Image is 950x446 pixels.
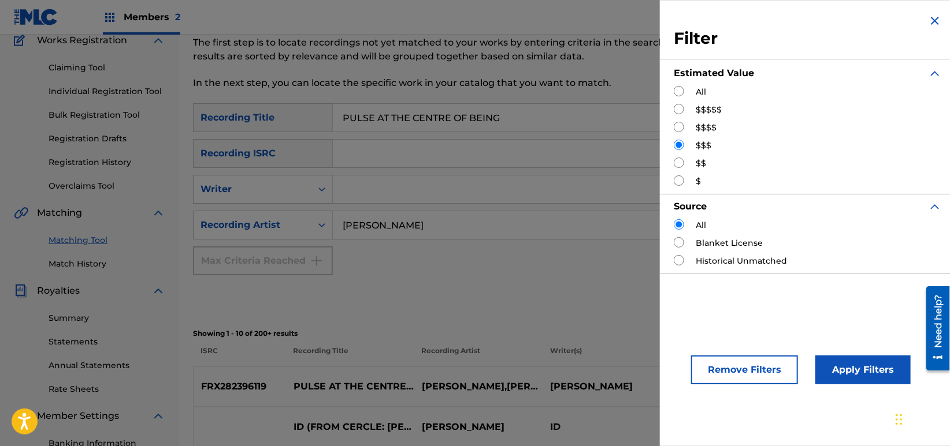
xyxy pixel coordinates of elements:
[14,9,58,25] img: MLC Logo
[49,336,165,348] a: Statements
[892,391,950,446] iframe: Chat Widget
[696,255,787,267] label: Historical Unmatched
[918,282,950,375] iframe: Resource Center
[49,109,165,121] a: Bulk Registration Tool
[414,380,543,393] p: [PERSON_NAME],[PERSON_NAME]
[14,409,28,423] img: Member Settings
[928,66,942,80] img: expand
[37,33,127,47] span: Works Registration
[896,402,903,437] div: Drag
[696,122,717,134] label: $$$$
[151,206,165,220] img: expand
[543,420,671,434] p: ID
[193,36,765,63] p: The first step is to locate recordings not yet matched to your works by entering criteria in the ...
[194,380,286,393] p: FRX282396119
[193,346,285,366] p: ISRC
[49,85,165,98] a: Individual Registration Tool
[37,284,80,298] span: Royalties
[696,219,706,231] label: All
[49,62,165,74] a: Claiming Tool
[543,346,671,366] p: Writer(s)
[49,258,165,270] a: Match History
[49,234,165,246] a: Matching Tool
[674,68,754,78] strong: Estimated Value
[14,33,29,47] img: Works Registration
[543,380,671,393] p: [PERSON_NAME]
[124,10,180,24] span: Members
[691,355,798,384] button: Remove Filters
[175,12,180,23] span: 2
[14,206,28,220] img: Matching
[928,14,942,28] img: close
[49,180,165,192] a: Overclaims Tool
[49,133,165,145] a: Registration Drafts
[696,86,706,98] label: All
[193,76,765,90] p: In the next step, you can locate the specific work in your catalog that you want to match.
[285,346,414,366] p: Recording Title
[674,28,942,49] h3: Filter
[49,359,165,372] a: Annual Statements
[696,158,706,170] label: $$
[14,284,28,298] img: Royalties
[49,383,165,395] a: Rate Sheets
[674,201,707,212] strong: Source
[151,409,165,423] img: expand
[201,218,305,232] div: Recording Artist
[193,328,936,339] p: Showing 1 - 10 of 200+ results
[37,409,119,423] span: Member Settings
[414,346,543,366] p: Recording Artist
[286,420,414,434] p: ID (FROM CERCLE: [PERSON_NAME] FOR [PERSON_NAME] AT [GEOGRAPHIC_DATA], [GEOGRAPHIC_DATA])
[151,33,165,47] img: expand
[151,284,165,298] img: expand
[193,103,936,321] form: Search Form
[49,312,165,324] a: Summary
[37,206,82,220] span: Matching
[696,237,763,249] label: Blanket License
[696,175,701,188] label: $
[928,200,942,213] img: expand
[201,182,305,196] div: Writer
[815,355,911,384] button: Apply Filters
[49,156,165,168] a: Registration History
[103,10,117,24] img: Top Rightsholders
[696,104,722,116] label: $$$$$
[414,420,543,434] p: [PERSON_NAME]
[286,380,414,393] p: PULSE AT THE CENTRE OF BEING - MOR [PERSON_NAME] REMIX
[696,140,711,152] label: $$$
